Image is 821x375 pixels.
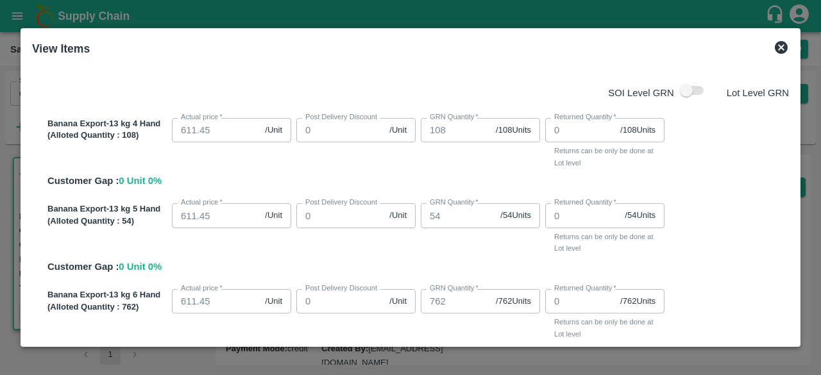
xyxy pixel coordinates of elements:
[181,197,223,208] label: Actual price
[554,112,616,122] label: Returned Quantity
[608,86,673,100] p: SOI Level GRN
[500,210,531,222] span: / 54 Units
[305,283,377,294] label: Post Delivery Discount
[430,112,478,122] label: GRN Quantity
[296,203,384,228] input: 0.0
[296,289,384,313] input: 0.0
[265,210,282,222] span: /Unit
[47,203,167,215] p: Banana Export-13 kg 5 Hand
[265,124,282,137] span: /Unit
[172,289,260,313] input: 0.0
[625,210,656,222] span: / 54 Units
[430,197,478,208] label: GRN Quantity
[47,262,119,272] span: Customer Gap :
[620,124,656,137] span: / 108 Units
[545,203,620,228] input: 0
[119,262,162,272] span: 0 Unit 0 %
[389,124,407,137] span: /Unit
[545,118,615,142] input: 0
[181,112,223,122] label: Actual price
[554,145,656,169] p: Returns can be only be done at Lot level
[305,112,377,122] label: Post Delivery Discount
[172,118,260,142] input: 0.0
[305,197,377,208] label: Post Delivery Discount
[430,283,478,294] label: GRN Quantity
[620,296,656,308] span: / 762 Units
[389,296,407,308] span: /Unit
[554,283,616,294] label: Returned Quantity
[554,316,656,340] p: Returns can be only be done at Lot level
[47,289,167,301] p: Banana Export-13 kg 6 Hand
[496,296,531,308] span: / 762 Units
[554,231,656,254] p: Returns can be only be done at Lot level
[727,86,789,100] p: Lot Level GRN
[119,176,162,186] span: 0 Unit 0 %
[554,197,616,208] label: Returned Quantity
[47,176,119,186] span: Customer Gap :
[32,42,90,55] b: View Items
[389,210,407,222] span: /Unit
[47,301,167,313] p: (Alloted Quantity : 762 )
[496,124,531,137] span: / 108 Units
[265,296,282,308] span: /Unit
[296,118,384,142] input: 0.0
[545,289,615,313] input: 0
[47,129,167,142] p: (Alloted Quantity : 108 )
[47,215,167,228] p: (Alloted Quantity : 54 )
[181,283,223,294] label: Actual price
[172,203,260,228] input: 0.0
[47,118,167,130] p: Banana Export-13 kg 4 Hand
